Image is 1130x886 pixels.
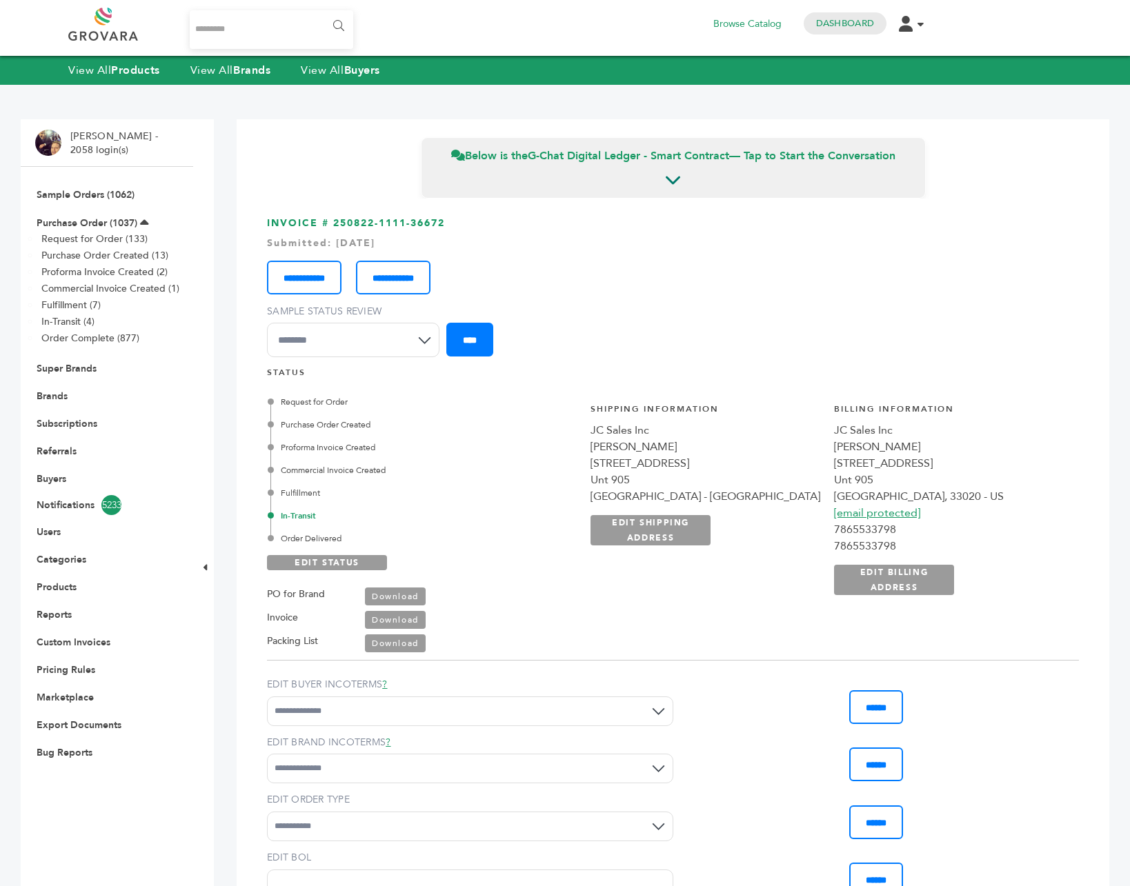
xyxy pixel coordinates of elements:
[591,488,820,505] div: [GEOGRAPHIC_DATA] - [GEOGRAPHIC_DATA]
[834,565,954,595] a: EDIT BILLING ADDRESS
[37,636,110,649] a: Custom Invoices
[41,265,168,279] a: Proforma Invoice Created (2)
[37,663,95,676] a: Pricing Rules
[834,422,1064,439] div: JC Sales Inc
[451,148,895,163] span: Below is the — Tap to Start the Conversation
[267,736,673,749] label: EDIT BRAND INCOTERMS
[101,495,121,515] span: 5233
[834,439,1064,455] div: [PERSON_NAME]
[834,521,1064,538] div: 7865533798
[190,63,271,78] a: View AllBrands
[591,422,820,439] div: JC Sales Inc
[37,746,92,759] a: Bug Reports
[386,736,390,749] a: ?
[270,419,551,431] div: Purchase Order Created
[41,232,148,245] a: Request for Order (133)
[37,188,135,201] a: Sample Orders (1062)
[37,217,137,230] a: Purchase Order (1037)
[365,634,426,652] a: Download
[233,63,270,78] strong: Brands
[267,367,1079,385] h4: STATUS
[37,581,77,594] a: Products
[267,305,446,319] label: Sample Status Review
[834,488,1064,505] div: [GEOGRAPHIC_DATA], 33020 - US
[37,362,97,375] a: Super Brands
[834,403,1064,422] h4: Billing Information
[344,63,380,78] strong: Buyers
[591,472,820,488] div: Unt 905
[270,441,551,454] div: Proforma Invoice Created
[111,63,159,78] strong: Products
[267,555,387,570] a: EDIT STATUS
[591,455,820,472] div: [STREET_ADDRESS]
[816,17,874,30] a: Dashboard
[834,538,1064,554] div: 7865533798
[267,851,673,865] label: EDIT BOL
[37,445,77,458] a: Referrals
[270,487,551,499] div: Fulfillment
[591,439,820,455] div: [PERSON_NAME]
[37,691,94,704] a: Marketplace
[365,611,426,629] a: Download
[70,130,161,157] li: [PERSON_NAME] - 2058 login(s)
[41,249,168,262] a: Purchase Order Created (13)
[267,793,673,807] label: EDIT ORDER TYPE
[267,633,318,650] label: Packing List
[834,455,1064,472] div: [STREET_ADDRESS]
[591,403,820,422] h4: Shipping Information
[37,390,68,403] a: Brands
[834,472,1064,488] div: Unt 905
[267,678,673,692] label: EDIT BUYER INCOTERMS
[270,464,551,476] div: Commercial Invoice Created
[41,315,95,328] a: In-Transit (4)
[37,417,97,430] a: Subscriptions
[41,332,139,345] a: Order Complete (877)
[713,17,782,32] a: Browse Catalog
[68,63,160,78] a: View AllProducts
[365,587,426,605] a: Download
[37,495,177,515] a: Notifications5233
[591,515,711,545] a: EDIT SHIPPING ADDRESS
[267,586,325,603] label: PO for Brand
[190,10,353,49] input: Search...
[301,63,380,78] a: View AllBuyers
[834,505,920,521] a: [email protected]
[270,532,551,545] div: Order Delivered
[270,510,551,522] div: In-Transit
[270,396,551,408] div: Request for Order
[267,610,298,626] label: Invoice
[37,718,121,732] a: Export Documents
[41,299,101,312] a: Fulfillment (7)
[37,472,66,485] a: Buyers
[528,148,729,163] strong: G-Chat Digital Ledger - Smart Contract
[37,608,72,621] a: Reports
[267,236,1079,250] div: Submitted: [DATE]
[37,553,86,566] a: Categories
[382,678,387,691] a: ?
[37,525,61,538] a: Users
[267,217,1079,368] h3: INVOICE # 250822-1111-36672
[41,282,179,295] a: Commercial Invoice Created (1)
